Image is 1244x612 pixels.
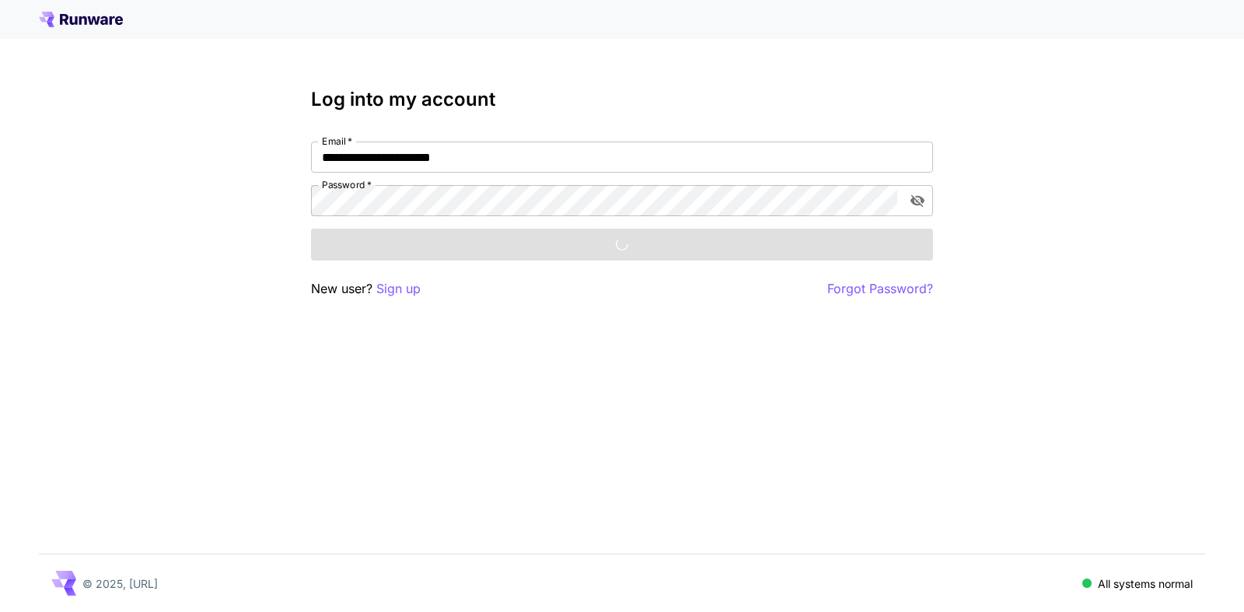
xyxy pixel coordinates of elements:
button: Sign up [376,279,421,299]
p: All systems normal [1098,575,1193,592]
button: toggle password visibility [903,187,931,215]
label: Password [322,178,372,191]
p: © 2025, [URL] [82,575,158,592]
p: New user? [311,279,421,299]
h3: Log into my account [311,89,933,110]
button: Forgot Password? [827,279,933,299]
label: Email [322,135,352,148]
